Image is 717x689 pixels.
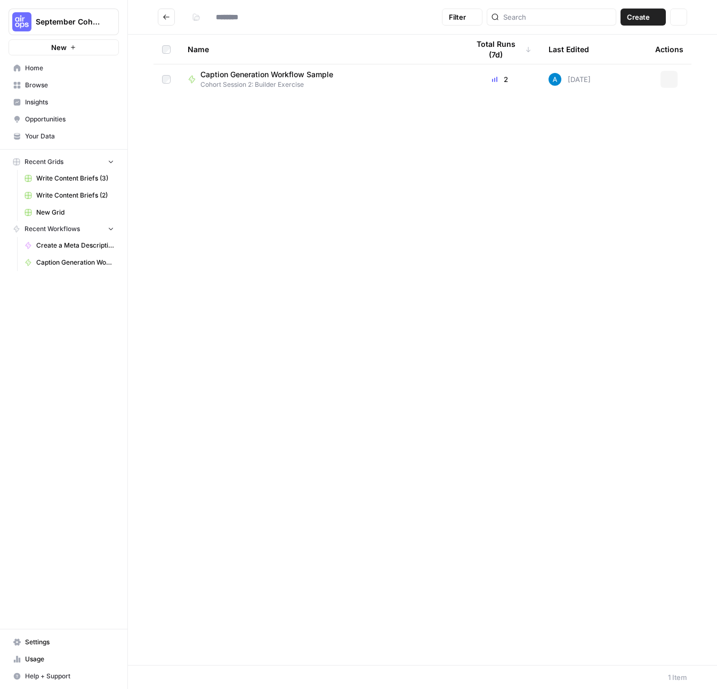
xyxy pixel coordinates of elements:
button: Recent Workflows [9,221,119,237]
span: New [51,42,67,53]
span: Caption Generation Workflow Sample [36,258,114,267]
button: Filter [442,9,482,26]
button: Workspace: September Cohort [9,9,119,35]
button: Create [621,9,666,26]
span: Your Data [25,132,114,141]
div: Actions [655,35,683,64]
div: Last Edited [549,35,589,64]
a: Caption Generation Workflow Sample [20,254,119,271]
span: Cohort Session 2: Builder Exercise [200,80,342,89]
a: Browse [9,77,119,94]
div: Total Runs (7d) [469,35,531,64]
span: Usage [25,654,114,664]
a: Usage [9,651,119,668]
a: Settings [9,634,119,651]
a: Create a Meta Description ([PERSON_NAME]) [20,237,119,254]
span: Write Content Briefs (3) [36,174,114,183]
span: September Cohort [36,17,100,27]
span: Recent Grids [25,157,63,167]
a: Caption Generation Workflow SampleCohort Session 2: Builder Exercise [188,69,452,89]
span: Insights [25,97,114,107]
span: Write Content Briefs (2) [36,191,114,200]
span: Caption Generation Workflow Sample [200,69,333,80]
span: Help + Support [25,671,114,681]
img: o3cqybgnmipr355j8nz4zpq1mc6x [549,73,561,86]
button: Recent Grids [9,154,119,170]
a: Your Data [9,128,119,145]
button: New [9,39,119,55]
div: Name [188,35,452,64]
a: Home [9,60,119,77]
span: Filter [449,12,466,22]
span: Recent Workflows [25,224,80,234]
a: Write Content Briefs (2) [20,187,119,204]
a: Opportunities [9,111,119,128]
a: New Grid [20,204,119,221]
img: September Cohort Logo [12,12,31,31]
input: Search [503,12,611,22]
span: Create [627,12,650,22]
span: Create a Meta Description ([PERSON_NAME]) [36,241,114,250]
a: Write Content Briefs (3) [20,170,119,187]
button: Go back [158,9,175,26]
span: New Grid [36,208,114,217]
div: 2 [469,74,531,85]
div: [DATE] [549,73,591,86]
span: Home [25,63,114,73]
span: Opportunities [25,114,114,124]
div: 1 Item [668,672,687,683]
button: Help + Support [9,668,119,685]
a: Insights [9,94,119,111]
span: Browse [25,80,114,90]
span: Settings [25,637,114,647]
